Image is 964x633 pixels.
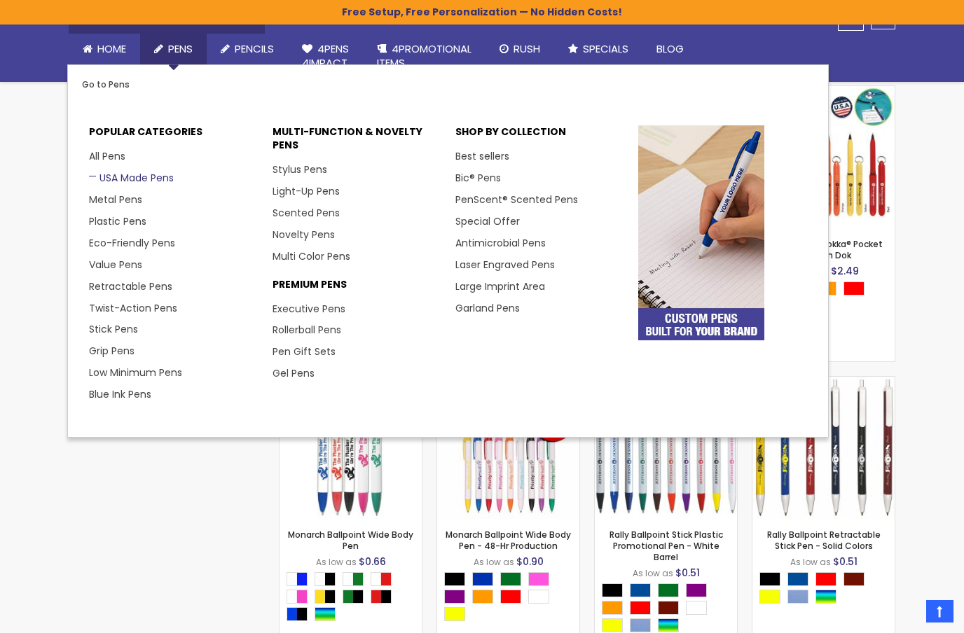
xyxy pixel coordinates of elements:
[444,572,465,586] div: Black
[455,279,545,293] a: Large Imprint Area
[455,149,509,163] a: Best sellers
[89,171,174,185] a: USA Made Pens
[302,41,349,70] span: 4Pens 4impact
[273,302,345,316] a: Executive Pens
[516,555,544,569] span: $0.90
[89,322,138,336] a: Stick Pens
[89,344,135,358] a: Grip Pens
[273,184,340,198] a: Light-Up Pens
[444,572,579,625] div: Select A Color
[787,590,808,604] div: Pacific Blue
[500,572,521,586] div: Green
[583,41,628,56] span: Specials
[315,590,336,604] div: Yellow|Black
[686,601,707,615] div: White
[316,556,357,568] span: As low as
[315,607,336,621] div: Assorted
[82,78,106,90] span: Go to
[168,41,193,56] span: Pens
[437,377,579,519] img: Monarch Ballpoint Wide Body Pen - 48-Hr Production
[528,572,549,586] div: Pink
[89,149,125,163] a: All Pens
[500,590,521,604] div: Red
[315,572,336,586] div: White|Black
[235,41,274,56] span: Pencils
[89,214,146,228] a: Plastic Pens
[759,572,780,586] div: Black
[472,572,493,586] div: Blue
[759,572,895,607] div: Select A Color
[287,590,308,604] div: White|Pink
[371,590,392,604] div: Red|Black
[140,34,207,64] a: Pens
[287,607,308,621] div: Blue|Black
[633,567,673,579] span: As low as
[455,193,578,207] a: PenScent® Scented Pens
[343,590,364,604] div: Green|Black
[455,236,546,250] a: Antimicrobial Pens
[273,162,327,176] a: Stylus Pens
[843,281,865,295] div: Red
[371,572,392,586] div: White|Red
[287,572,422,625] div: Select A Color
[455,258,555,272] a: Laser Engraved Pens
[843,572,865,586] div: Maroon
[630,583,651,597] div: Dark Blue
[89,301,177,315] a: Twist-Action Pens
[926,600,953,622] a: Top
[656,41,684,56] span: Blog
[377,41,471,70] span: 4PROMOTIONAL ITEMS
[514,41,540,56] span: Rush
[287,572,308,586] div: White|Blue
[602,583,623,597] div: Black
[359,555,386,569] span: $0.66
[273,249,350,263] a: Multi Color Pens
[273,323,341,337] a: Rollerball Pens
[89,387,151,401] a: Blue Ink Pens
[602,618,623,632] div: Yellow
[444,590,465,604] div: Purple
[89,258,142,272] a: Value Pens
[752,377,895,519] img: Rally Ballpoint Retractable Stick Pen - Solid Colors
[787,572,808,586] div: Dark Blue
[833,555,858,569] span: $0.51
[280,377,422,519] img: Monarch Ballpoint Wide Body Pen
[273,206,340,220] a: Scented Pens
[472,590,493,604] div: Orange
[69,34,140,64] a: Home
[288,529,413,552] a: Monarch Ballpoint Wide Body Pen
[89,125,258,146] p: Popular Categories
[273,125,441,159] p: Multi-Function & Novelty Pens
[273,366,315,380] a: Gel Pens
[790,556,831,568] span: As low as
[642,34,698,64] a: Blog
[815,572,836,586] div: Red
[486,34,554,64] a: Rush
[273,345,336,359] a: Pen Gift Sets
[446,529,571,552] a: Monarch Ballpoint Wide Body Pen - 48-Hr Production
[288,34,363,79] a: 4Pens4impact
[444,607,465,621] div: Yellow
[630,618,651,632] div: Pacific Blue
[89,236,175,250] a: Eco-Friendly Pens
[759,590,780,604] div: Yellow
[82,78,130,90] a: Go to Pens
[686,583,707,597] div: Purple
[528,590,549,604] div: White
[595,377,737,519] img: Rally Ballpoint Stick Plastic Promotional Pen - White Barrel
[89,193,142,207] a: Metal Pens
[89,279,172,293] a: Retractable Pens
[455,214,520,228] a: Special Offer
[602,601,623,615] div: Orange
[273,278,441,298] p: Premium Pens
[273,228,335,242] a: Novelty Pens
[610,529,723,563] a: Rally Ballpoint Stick Plastic Promotional Pen - White Barrel
[658,583,679,597] div: Green
[815,590,836,604] div: Assorted
[343,572,364,586] div: White|Green
[89,366,182,380] a: Low Minimum Pens
[554,34,642,64] a: Specials
[474,556,514,568] span: As low as
[831,264,859,278] span: $2.49
[109,78,130,90] span: Pens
